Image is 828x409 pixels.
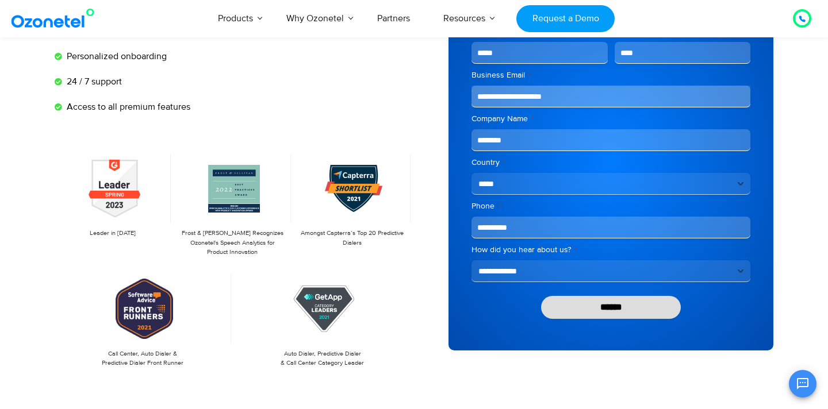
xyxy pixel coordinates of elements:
span: Personalized onboarding [64,49,167,63]
p: Call Center, Auto Dialer & Predictive Dialer Front Runner [60,349,225,368]
label: Business Email [471,70,750,81]
label: Company Name [471,113,750,125]
label: Phone [471,200,750,212]
p: Auto Dialer, Predictive Dialer & Call Center Category Leader [240,349,405,368]
p: Leader in [DATE] [60,229,165,238]
label: How did you hear about us? [471,244,750,256]
span: 24 / 7 support [64,75,122,88]
label: Country [471,157,750,168]
p: Amongst Capterra’s Top 20 Predictive Dialers [300,229,405,248]
a: Request a Demo [516,5,615,32]
span: Access to all premium features [64,100,190,114]
p: Frost & [PERSON_NAME] Recognizes Ozonetel's Speech Analytics for Product Innovation [180,229,285,257]
button: Open chat [789,370,816,398]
